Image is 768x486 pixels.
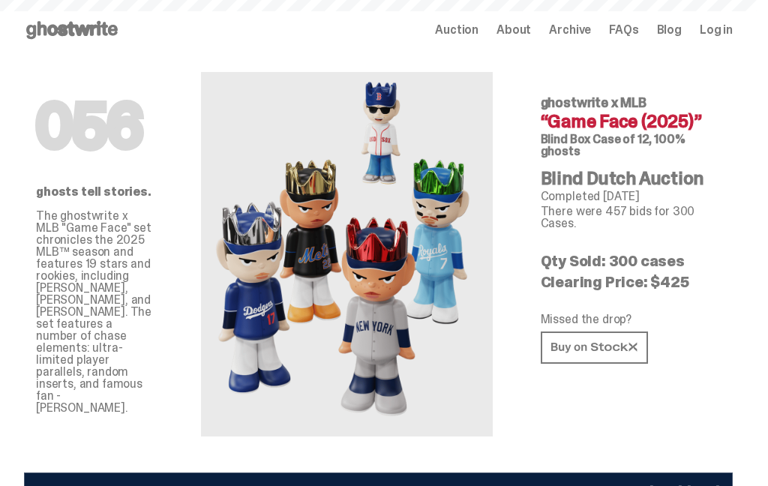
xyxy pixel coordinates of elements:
span: Case of 12, 100% ghosts [541,131,685,159]
span: Blind Box [541,131,591,147]
p: Clearing Price: $425 [541,274,721,289]
p: Qty Sold: 300 cases [541,253,721,268]
a: FAQs [609,24,638,36]
a: About [496,24,531,36]
p: Missed the drop? [541,313,721,325]
h4: “Game Face (2025)” [541,112,721,130]
p: There were 457 bids for 300 Cases. [541,205,721,229]
span: ghostwrite x MLB [541,94,646,112]
a: Archive [549,24,591,36]
p: The ghostwrite x MLB "Game Face" set chronicles the 2025 MLB™ season and features 19 stars and ro... [36,210,153,414]
a: Blog [657,24,682,36]
p: ghosts tell stories. [36,186,153,198]
p: Completed [DATE] [541,190,721,202]
img: MLB&ldquo;Game Face (2025)&rdquo; [201,72,492,436]
h4: Blind Dutch Auction [541,169,721,187]
a: Log in [700,24,733,36]
h1: 056 [36,96,153,156]
a: Auction [435,24,478,36]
